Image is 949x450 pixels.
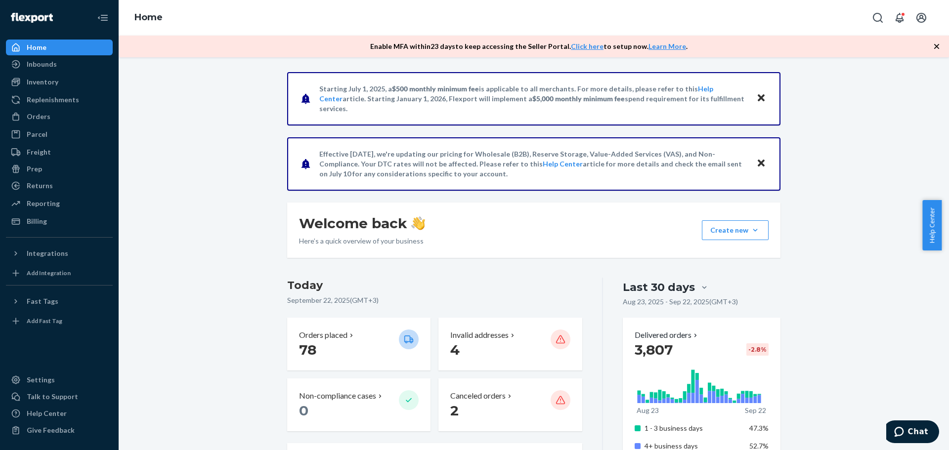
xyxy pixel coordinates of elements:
button: Open Search Box [868,8,888,28]
div: Reporting [27,199,60,208]
div: Integrations [27,248,68,258]
button: Invalid addresses 4 [438,318,582,370]
a: Learn More [648,42,686,50]
a: Freight [6,144,113,160]
a: Help Center [6,406,113,421]
button: Close [755,91,768,106]
a: Returns [6,178,113,194]
span: 47.3% [749,424,769,432]
button: Give Feedback [6,422,113,438]
p: Non-compliance cases [299,390,376,402]
button: Orders placed 78 [287,318,431,370]
span: 78 [299,341,316,358]
p: Aug 23, 2025 - Sep 22, 2025 ( GMT+3 ) [623,297,738,307]
div: Replenishments [27,95,79,105]
span: $5,000 monthly minimum fee [532,94,625,103]
a: Replenishments [6,92,113,108]
p: September 22, 2025 ( GMT+3 ) [287,295,582,305]
div: Add Integration [27,269,71,277]
p: Starting July 1, 2025, a is applicable to all merchants. For more details, please refer to this a... [319,84,747,114]
a: Settings [6,372,113,388]
button: Delivered orders [635,329,699,341]
div: Freight [27,147,51,157]
button: Fast Tags [6,293,113,309]
a: Orders [6,109,113,124]
iframe: Opens a widget where you can chat to one of our agents [886,420,939,445]
a: Billing [6,213,113,229]
a: Inbounds [6,56,113,72]
div: Home [27,42,46,52]
button: Create new [702,220,769,240]
div: Talk to Support [27,392,78,402]
a: Home [134,12,163,23]
p: Orders placed [299,329,347,341]
div: Inventory [27,77,58,87]
button: Integrations [6,245,113,261]
button: Close Navigation [93,8,113,28]
div: Fast Tags [27,296,58,306]
a: Add Fast Tag [6,313,113,329]
div: Inbounds [27,59,57,69]
button: Open account menu [911,8,931,28]
button: Open notifications [890,8,909,28]
h1: Welcome back [299,214,425,232]
a: Help Center [543,160,583,168]
a: Home [6,40,113,55]
div: Settings [27,375,55,385]
div: Returns [27,181,53,191]
button: Close [755,157,768,171]
a: Reporting [6,196,113,211]
span: 52.7% [749,442,769,450]
p: Canceled orders [450,390,506,402]
div: Orders [27,112,50,122]
img: hand-wave emoji [411,216,425,230]
ol: breadcrumbs [127,3,171,32]
p: 1 - 3 business days [645,423,742,433]
button: Talk to Support [6,389,113,405]
div: Billing [27,216,47,226]
img: Flexport logo [11,13,53,23]
h3: Today [287,278,582,293]
a: Parcel [6,126,113,142]
div: Add Fast Tag [27,317,62,325]
div: Prep [27,164,42,174]
a: Click here [571,42,604,50]
p: Sep 22 [745,406,766,415]
div: Help Center [27,409,67,418]
span: 2 [450,402,459,419]
button: Canceled orders 2 [438,378,582,431]
div: -2.8 % [746,343,769,356]
button: Non-compliance cases 0 [287,378,431,431]
span: 4 [450,341,460,358]
a: Add Integration [6,265,113,281]
a: Prep [6,161,113,177]
p: Effective [DATE], we're updating our pricing for Wholesale (B2B), Reserve Storage, Value-Added Se... [319,149,747,179]
p: Aug 23 [637,406,659,415]
span: 3,807 [635,341,673,358]
div: Give Feedback [27,425,75,435]
p: Enable MFA within 23 days to keep accessing the Seller Portal. to setup now. . [370,41,688,51]
div: Last 30 days [623,280,695,295]
span: 0 [299,402,308,419]
span: $500 monthly minimum fee [392,84,479,93]
button: Help Center [922,200,942,250]
div: Parcel [27,129,47,139]
a: Inventory [6,74,113,90]
p: Invalid addresses [450,329,509,341]
p: Here’s a quick overview of your business [299,236,425,246]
